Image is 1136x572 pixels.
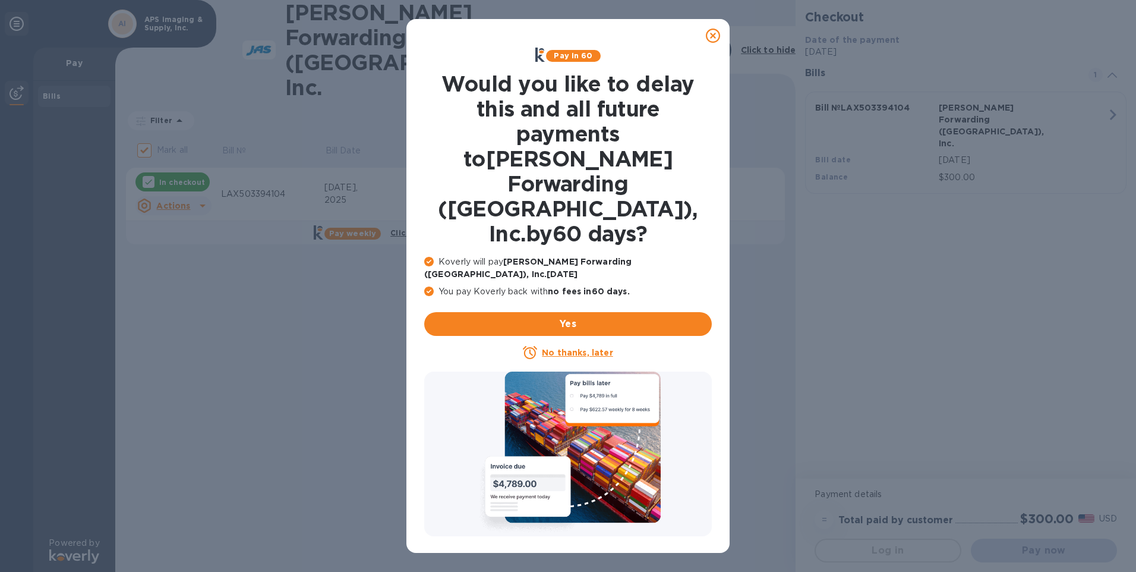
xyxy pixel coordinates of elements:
[424,285,712,298] p: You pay Koverly back with
[548,287,629,296] b: no fees in 60 days .
[424,71,712,246] h1: Would you like to delay this and all future payments to [PERSON_NAME] Forwarding ([GEOGRAPHIC_DAT...
[554,51,592,60] b: Pay in 60
[424,257,632,279] b: [PERSON_NAME] Forwarding ([GEOGRAPHIC_DATA]), Inc. [DATE]
[424,312,712,336] button: Yes
[542,348,613,357] u: No thanks, later
[434,317,702,331] span: Yes
[424,256,712,281] p: Koverly will pay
